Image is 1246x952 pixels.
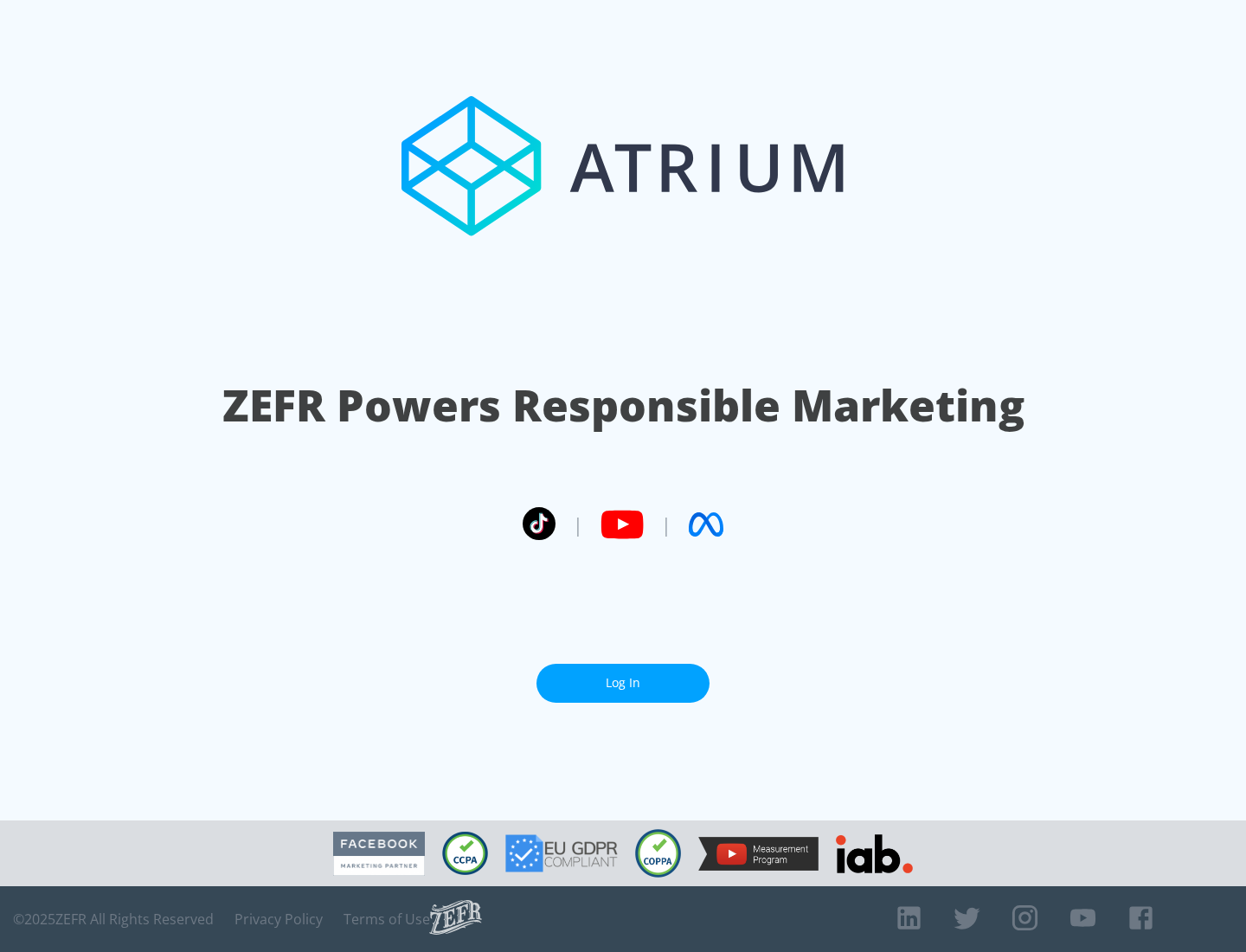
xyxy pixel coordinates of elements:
h1: ZEFR Powers Responsible Marketing [222,376,1024,435]
img: YouTube Measurement Program [698,837,819,871]
a: Log In [536,664,710,703]
img: IAB [836,834,913,873]
a: Privacy Policy [234,910,323,928]
img: Facebook Marketing Partner [333,832,425,876]
img: CCPA Compliant [442,832,488,875]
span: | [573,511,583,537]
span: © 2025 ZEFR All Rights Reserved [13,910,214,928]
img: GDPR Compliant [505,834,618,872]
img: COPPA Compliant [635,829,681,878]
span: | [661,511,671,537]
a: Terms of Use [344,910,430,928]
